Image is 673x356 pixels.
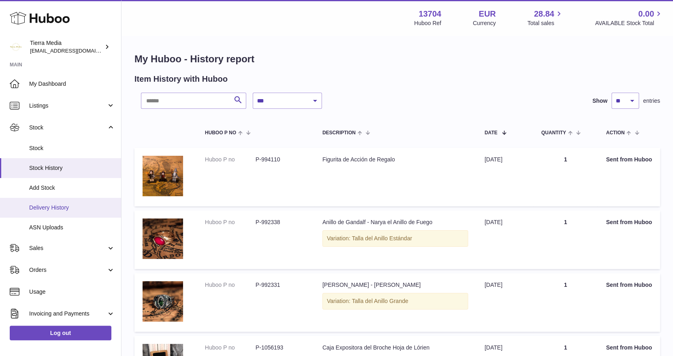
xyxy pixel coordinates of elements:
dt: Huboo P no [205,281,256,289]
span: AVAILABLE Stock Total [595,19,663,27]
span: Total sales [527,19,563,27]
span: [EMAIL_ADDRESS][DOMAIN_NAME] [30,47,119,54]
span: Action [606,130,624,136]
span: Usage [29,288,115,296]
div: Currency [473,19,496,27]
dd: P-992331 [256,281,306,289]
td: Anillo de Gandalf - Narya el Anillo de Fuego [314,210,476,269]
dd: P-994110 [256,156,306,163]
h1: My Huboo - History report [134,53,660,66]
div: Variation: Talla del Anillo Grande [322,293,468,309]
span: Description [322,130,356,136]
img: anillo-barahir-acero-13.jpg [143,281,183,322]
span: Stock History [29,164,115,172]
td: 1 [533,210,598,269]
img: hola.tierramedia@gmail.com [10,41,22,53]
img: lego-aragorn-frodo-gandalf.jpg [143,156,183,196]
span: Delivery History [29,204,115,212]
strong: Sent from Huboo [606,344,652,351]
dt: Huboo P no [205,156,256,163]
img: narya-2-1.jpg [143,218,183,259]
a: Log out [10,326,111,340]
td: [DATE] [476,148,533,206]
strong: Sent from Huboo [606,156,652,163]
strong: 13704 [419,8,441,19]
dd: P-1056193 [256,344,306,352]
div: Variation: Talla del Anillo Estándar [322,230,468,247]
span: 28.84 [534,8,554,19]
span: ASN Uploads [29,224,115,231]
td: [DATE] [476,273,533,332]
label: Show [592,97,607,105]
a: 28.84 Total sales [527,8,563,27]
div: Huboo Ref [414,19,441,27]
h2: Item History with Huboo [134,74,228,85]
strong: Sent from Huboo [606,219,652,225]
span: Add Stock [29,184,115,192]
div: Tierra Media [30,39,103,55]
dt: Huboo P no [205,218,256,226]
span: Sales [29,244,106,252]
a: 0.00 AVAILABLE Stock Total [595,8,663,27]
span: My Dashboard [29,80,115,88]
td: [DATE] [476,210,533,269]
span: Huboo P no [205,130,236,136]
strong: EUR [479,8,496,19]
span: Listings [29,102,106,110]
dt: Huboo P no [205,344,256,352]
td: 1 [533,273,598,332]
span: Quantity [541,130,566,136]
td: 1 [533,148,598,206]
td: Figurita de Acción de Regalo [314,148,476,206]
span: 0.00 [638,8,654,19]
span: Stock [29,144,115,152]
td: [PERSON_NAME] - [PERSON_NAME] [314,273,476,332]
span: entries [643,97,660,105]
strong: Sent from Huboo [606,282,652,288]
span: Stock [29,124,106,131]
dd: P-992338 [256,218,306,226]
span: Invoicing and Payments [29,310,106,318]
span: Date [484,130,497,136]
span: Orders [29,266,106,274]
